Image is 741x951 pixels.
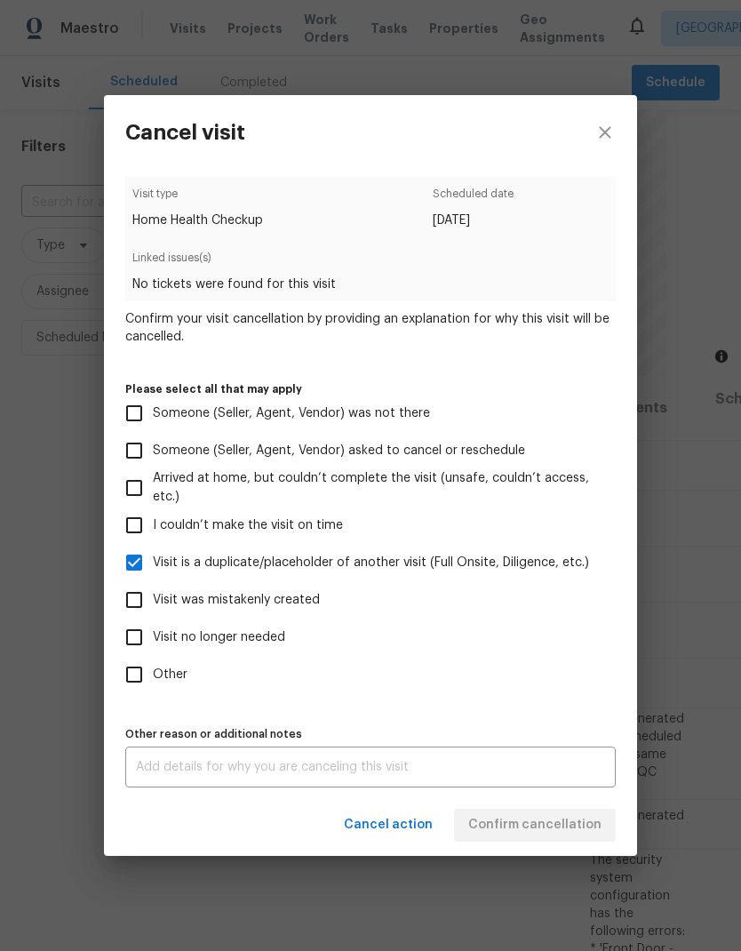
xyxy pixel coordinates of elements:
label: Please select all that may apply [125,384,616,395]
span: Other [153,666,187,684]
span: Confirm your visit cancellation by providing an explanation for why this visit will be cancelled. [125,310,616,346]
span: Visit is a duplicate/placeholder of another visit (Full Onsite, Diligence, etc.) [153,554,589,572]
span: Visit was mistakenly created [153,591,320,610]
span: Someone (Seller, Agent, Vendor) was not there [153,404,430,423]
button: Cancel action [337,809,440,842]
span: Home Health Checkup [132,212,263,229]
span: Arrived at home, but couldn’t complete the visit (unsafe, couldn’t access, etc.) [153,469,602,507]
span: Someone (Seller, Agent, Vendor) asked to cancel or reschedule [153,442,525,460]
label: Other reason or additional notes [125,729,616,739]
span: Visit type [132,185,263,212]
h3: Cancel visit [125,120,245,145]
span: No tickets were found for this visit [132,276,608,293]
span: Visit no longer needed [153,628,285,647]
button: close [573,95,637,170]
span: Linked issues(s) [132,249,608,276]
span: [DATE] [433,212,514,229]
span: Scheduled date [433,185,514,212]
span: I couldn’t make the visit on time [153,516,343,535]
span: Cancel action [344,814,433,836]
